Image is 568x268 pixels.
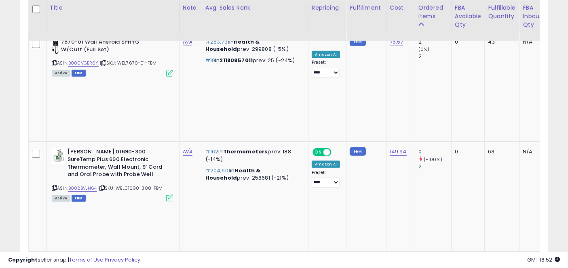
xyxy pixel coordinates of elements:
div: FBA inbound Qty [523,4,547,29]
div: Preset: [312,60,340,77]
a: 76.57 [390,38,403,46]
div: 0 [455,38,478,46]
div: Ordered Items [418,4,448,21]
small: FBM [350,147,365,156]
div: 2 [418,163,451,170]
span: OFF [330,149,343,156]
span: | SKU: WEL01690-300-FBM [98,185,163,191]
p: in prev: 25 (-24%) [205,57,302,64]
a: Terms of Use [69,256,103,264]
a: 149.94 [390,148,407,156]
span: | SKU: WEL7670-01-FBM [100,60,157,66]
div: Title [50,4,176,12]
span: 21180957011 [220,57,253,64]
div: 0 [418,148,451,155]
b: 7670-01 Wall Aneroid SPHYG W/Cuff (Full Set) [61,38,159,55]
a: N/A [183,148,192,156]
div: Cost [390,4,412,12]
p: in prev: 188 (-14%) [205,148,302,163]
p: in prev: 299808 (-5%) [205,38,302,53]
div: seller snap | | [8,256,140,264]
a: N/A [183,38,192,46]
span: Health & Household [205,167,261,182]
div: 0 [455,148,478,155]
div: Amazon AI [312,51,340,58]
span: FBM [72,70,86,77]
div: Repricing [312,4,343,12]
div: ASIN: [52,148,173,201]
strong: Copyright [8,256,38,264]
div: Amazon AI [312,161,340,168]
span: #283,731 [205,38,229,46]
span: #162 [205,148,219,155]
b: [PERSON_NAME] 01690-300 SureTemp Plus 690 Electronic Thermometer, Wall Mount, 9' Cord and Oral Pr... [68,148,166,180]
span: Health & Household [205,38,260,53]
div: ASIN: [52,38,173,76]
span: 2025-09-15 18:52 GMT [527,256,560,264]
a: B000VGBR6Y [68,60,99,67]
div: Preset: [312,170,340,188]
div: N/A [523,148,544,155]
span: ON [313,149,323,156]
div: FBA Available Qty [455,4,481,29]
span: All listings currently available for purchase on Amazon [52,195,70,202]
div: Fulfillment [350,4,382,12]
span: #204,901 [205,167,230,174]
small: FBM [350,38,365,46]
div: 2 [418,38,451,46]
span: #19 [205,57,215,64]
small: (0%) [418,46,430,52]
a: Privacy Policy [105,256,140,264]
span: FBM [72,195,86,202]
div: 63 [488,148,513,155]
div: Fulfillable Quantity [488,4,516,21]
p: in prev: 258681 (-21%) [205,167,302,182]
span: Thermometers [223,148,268,155]
img: 31uyCr6vlPL._SL40_.jpg [52,148,65,164]
img: 31jtHqUzEyL._SL40_.jpg [52,38,59,54]
div: 2 [418,53,451,60]
small: (-100%) [424,156,442,163]
div: N/A [523,38,544,46]
div: Note [183,4,198,12]
div: 43 [488,38,513,46]
span: All listings currently available for purchase on Amazon [52,70,70,77]
a: B002BVJH64 [68,185,97,192]
div: Avg. Sales Rank [205,4,305,12]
